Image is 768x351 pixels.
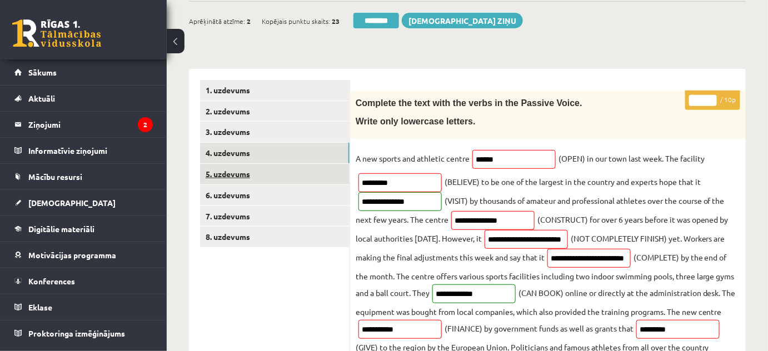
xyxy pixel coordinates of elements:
[685,91,740,110] p: / 10p
[14,190,153,215] a: [DEMOGRAPHIC_DATA]
[14,112,153,137] a: Ziņojumi2
[28,93,55,103] span: Aktuāli
[28,276,75,286] span: Konferences
[28,172,82,182] span: Mācību resursi
[28,224,94,234] span: Digitālie materiāli
[14,138,153,163] a: Informatīvie ziņojumi
[14,86,153,111] a: Aktuāli
[14,268,153,294] a: Konferences
[28,112,153,137] legend: Ziņojumi
[11,11,371,23] body: Editor, wiswyg-editor-47024933058980-1757960748-753
[14,164,153,189] a: Mācību resursi
[200,80,350,101] a: 1. uzdevums
[138,117,153,132] i: 2
[200,206,350,227] a: 7. uzdevums
[28,138,153,163] legend: Informatīvie ziņojumi
[14,294,153,320] a: Eklase
[247,13,251,29] span: 2
[28,328,125,338] span: Proktoringa izmēģinājums
[28,198,116,208] span: [DEMOGRAPHIC_DATA]
[200,143,350,163] a: 4. uzdevums
[200,227,350,247] a: 8. uzdevums
[12,19,101,47] a: Rīgas 1. Tālmācības vidusskola
[14,216,153,242] a: Digitālie materiāli
[332,13,340,29] span: 23
[189,13,245,29] span: Aprēķinātā atzīme:
[356,117,476,126] span: Write only lowercase letters.
[356,150,470,167] p: A new sports and athletic centre
[28,302,52,312] span: Eklase
[14,320,153,346] a: Proktoringa izmēģinājums
[200,101,350,122] a: 2. uzdevums
[200,185,350,205] a: 6. uzdevums
[356,98,582,108] span: Complete the text with the verbs in the Passive Voice.
[200,122,350,142] a: 3. uzdevums
[28,67,57,77] span: Sākums
[262,13,330,29] span: Kopējais punktu skaits:
[28,250,116,260] span: Motivācijas programma
[14,242,153,268] a: Motivācijas programma
[14,59,153,85] a: Sākums
[200,164,350,184] a: 5. uzdevums
[402,13,523,28] a: [DEMOGRAPHIC_DATA] ziņu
